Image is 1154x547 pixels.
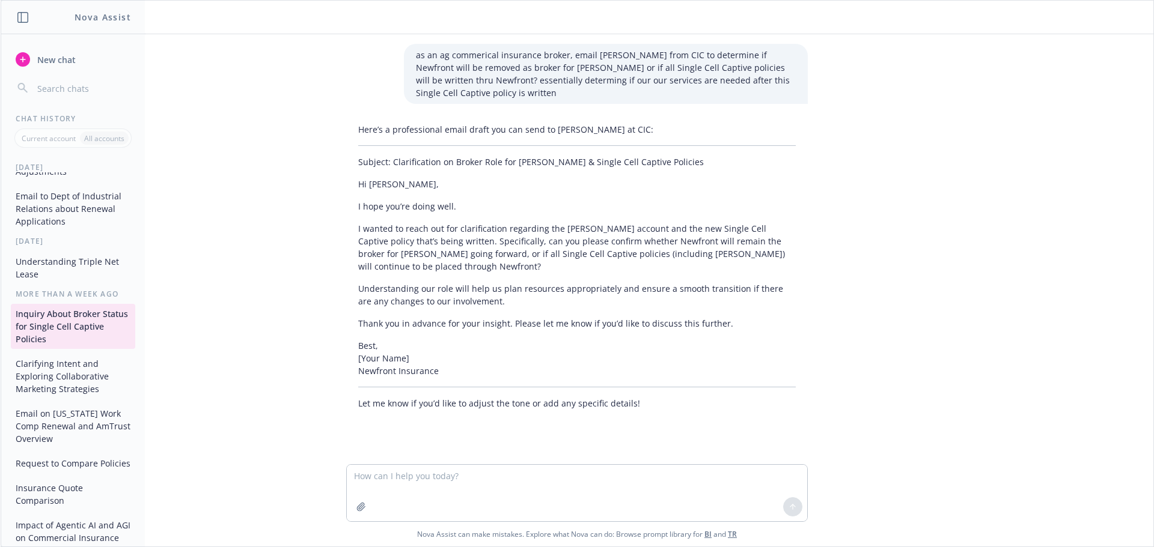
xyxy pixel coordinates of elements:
button: Clarifying Intent and Exploring Collaborative Marketing Strategies [11,354,135,399]
p: Understanding our role will help us plan resources appropriately and ensure a smooth transition i... [358,282,796,307]
button: Request to Compare Policies [11,453,135,473]
p: Current account [22,133,76,144]
h1: Nova Assist [75,11,131,23]
p: as an ag commerical insurance broker, email [PERSON_NAME] from CIC to determine if Newfront will ... [416,49,796,99]
p: Here’s a professional email draft you can send to [PERSON_NAME] at CIC: [358,123,796,136]
p: Subject: Clarification on Broker Role for [PERSON_NAME] & Single Cell Captive Policies [358,156,796,168]
a: BI [704,529,712,539]
div: Chat History [1,113,145,124]
button: New chat [11,49,135,70]
span: New chat [35,53,76,66]
button: Email to Dept of Industrial Relations about Renewal Applications [11,186,135,231]
p: Thank you in advance for your insight. Please let me know if you’d like to discuss this further. [358,317,796,330]
p: Hi [PERSON_NAME], [358,178,796,190]
div: [DATE] [1,162,145,172]
button: Email on [US_STATE] Work Comp Renewal and AmTrust Overview [11,403,135,449]
input: Search chats [35,80,130,97]
p: Let me know if you’d like to adjust the tone or add any specific details! [358,397,796,409]
a: TR [728,529,737,539]
p: All accounts [84,133,124,144]
div: More than a week ago [1,289,145,299]
button: Inquiry About Broker Status for Single Cell Captive Policies [11,304,135,349]
p: I wanted to reach out for clarification regarding the [PERSON_NAME] account and the new Single Ce... [358,222,796,273]
p: Best, [Your Name] Newfront Insurance [358,339,796,377]
button: Understanding Triple Net Lease [11,252,135,284]
div: [DATE] [1,236,145,246]
button: Insurance Quote Comparison [11,478,135,510]
p: I hope you’re doing well. [358,200,796,213]
span: Nova Assist can make mistakes. Explore what Nova can do: Browse prompt library for and [5,522,1149,546]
